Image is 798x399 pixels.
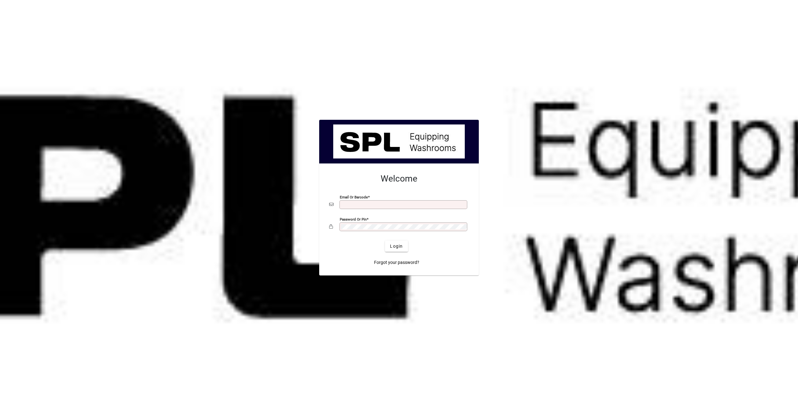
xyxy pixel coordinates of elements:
[372,257,422,268] a: Forgot your password?
[374,259,419,266] span: Forgot your password?
[329,173,469,184] h2: Welcome
[340,217,367,221] mat-label: Password or Pin
[340,195,368,199] mat-label: Email or Barcode
[390,243,403,250] span: Login
[385,241,408,252] button: Login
